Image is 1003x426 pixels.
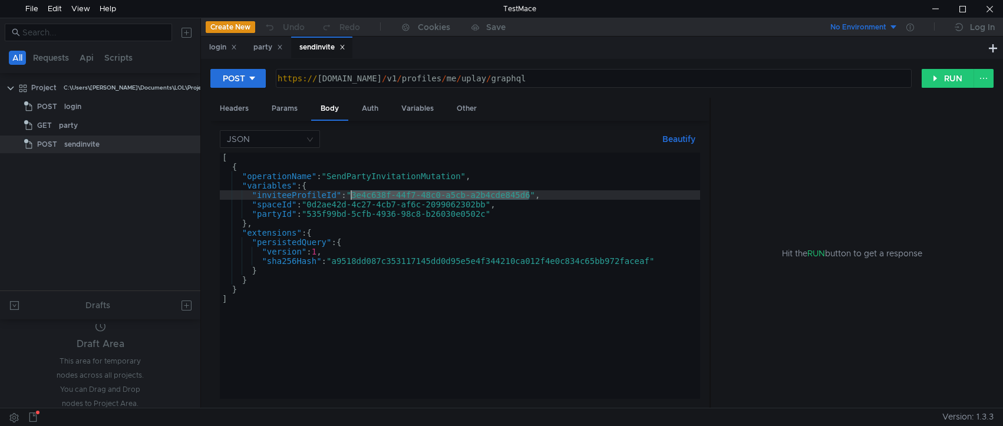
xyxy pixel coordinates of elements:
[922,69,974,88] button: RUN
[37,98,57,115] span: POST
[31,79,57,97] div: Project
[807,248,825,259] span: RUN
[352,98,388,120] div: Auth
[486,23,506,31] div: Save
[209,41,237,54] div: login
[210,69,266,88] button: POST
[85,298,110,312] div: Drafts
[76,51,97,65] button: Api
[59,117,78,134] div: party
[64,79,207,97] div: C:\Users\[PERSON_NAME]\Documents\LOL\Project
[253,41,283,54] div: party
[101,51,136,65] button: Scripts
[9,51,26,65] button: All
[22,26,165,39] input: Search...
[299,41,345,54] div: sendinvite
[210,98,258,120] div: Headers
[658,132,700,146] button: Beautify
[447,98,486,120] div: Other
[339,20,360,34] div: Redo
[830,22,886,33] div: No Environment
[29,51,72,65] button: Requests
[64,136,100,153] div: sendinvite
[206,21,255,33] button: Create New
[283,20,305,34] div: Undo
[970,20,995,34] div: Log In
[223,72,245,85] div: POST
[37,117,52,134] span: GET
[262,98,307,120] div: Params
[255,18,313,36] button: Undo
[37,136,57,153] span: POST
[392,98,443,120] div: Variables
[816,18,898,37] button: No Environment
[313,18,368,36] button: Redo
[782,247,922,260] span: Hit the button to get a response
[311,98,348,121] div: Body
[64,98,81,115] div: login
[418,20,450,34] div: Cookies
[942,408,994,425] span: Version: 1.3.3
